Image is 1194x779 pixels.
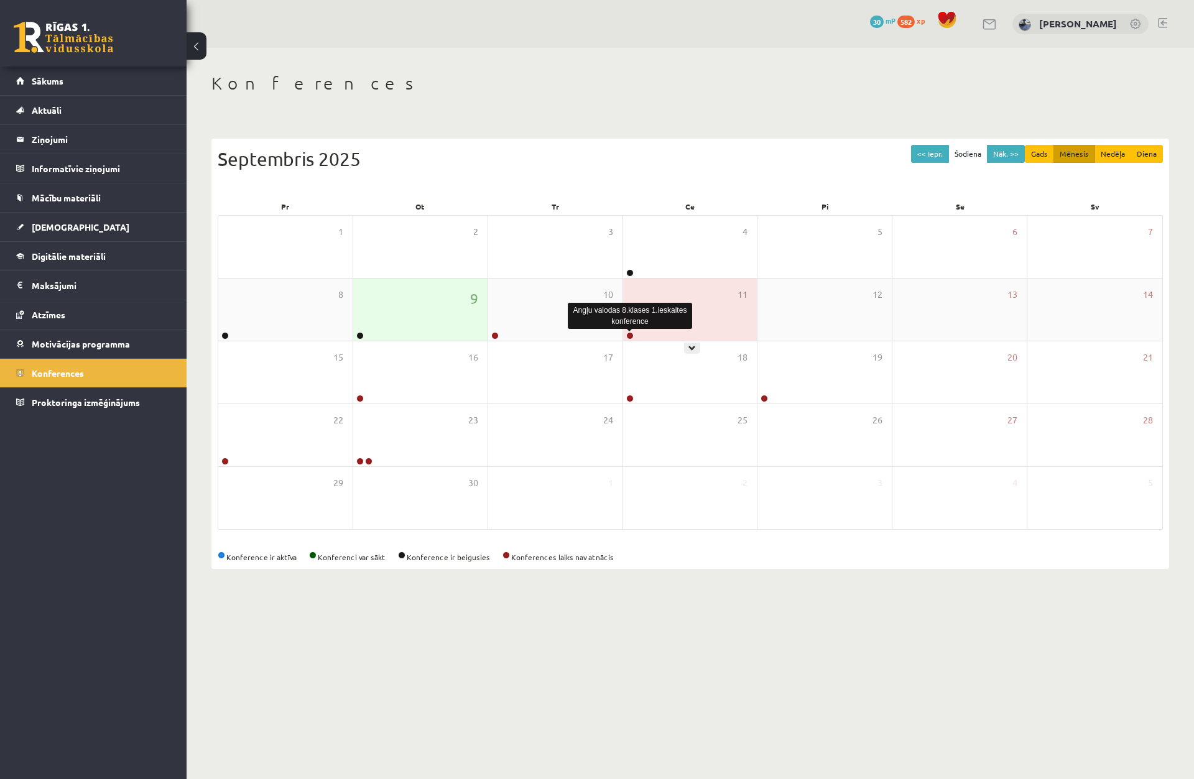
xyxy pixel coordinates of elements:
span: 28 [1143,413,1153,427]
a: [DEMOGRAPHIC_DATA] [16,213,171,241]
a: Atzīmes [16,300,171,329]
span: 26 [872,413,882,427]
span: Motivācijas programma [32,338,130,349]
h1: Konferences [211,73,1169,94]
span: xp [917,16,925,25]
span: 22 [333,413,343,427]
button: << Iepr. [911,145,949,163]
legend: Ziņojumi [32,125,171,154]
span: 17 [603,351,613,364]
span: 12 [872,288,882,302]
span: Mācību materiāli [32,192,101,203]
button: Nāk. >> [987,145,1025,163]
div: Konference ir aktīva Konferenci var sākt Konference ir beigusies Konferences laiks nav atnācis [218,551,1163,563]
span: mP [886,16,895,25]
button: Diena [1131,145,1163,163]
span: 23 [468,413,478,427]
div: Se [893,198,1028,215]
span: 11 [738,288,747,302]
span: 25 [738,413,747,427]
span: 8 [338,288,343,302]
div: Angļu valodas 8.klases 1.ieskaites konference [568,303,692,329]
span: Konferences [32,367,84,379]
span: [DEMOGRAPHIC_DATA] [32,221,129,233]
a: 30 mP [870,16,895,25]
a: Informatīvie ziņojumi [16,154,171,183]
span: 20 [1007,351,1017,364]
a: Konferences [16,359,171,387]
span: Digitālie materiāli [32,251,106,262]
a: Aktuāli [16,96,171,124]
a: Motivācijas programma [16,330,171,358]
span: 13 [1007,288,1017,302]
div: Pi [758,198,893,215]
button: Gads [1025,145,1054,163]
a: Sākums [16,67,171,95]
span: 24 [603,413,613,427]
span: 18 [738,351,747,364]
legend: Maksājumi [32,271,171,300]
div: Ot [353,198,488,215]
span: 3 [877,476,882,490]
legend: Informatīvie ziņojumi [32,154,171,183]
span: 7 [1148,225,1153,239]
button: Šodiena [948,145,988,163]
a: Digitālie materiāli [16,242,171,270]
a: Rīgas 1. Tālmācības vidusskola [14,22,113,53]
span: 27 [1007,413,1017,427]
img: Endijs Laizāns [1019,19,1031,31]
span: Proktoringa izmēģinājums [32,397,140,408]
span: 14 [1143,288,1153,302]
span: 30 [870,16,884,28]
span: 2 [743,476,747,490]
button: Mēnesis [1053,145,1095,163]
div: Septembris 2025 [218,145,1163,173]
span: 1 [608,476,613,490]
span: 5 [877,225,882,239]
span: 4 [743,225,747,239]
span: 1 [338,225,343,239]
a: Mācību materiāli [16,183,171,212]
span: Aktuāli [32,104,62,116]
a: Ziņojumi [16,125,171,154]
span: 10 [603,288,613,302]
div: Sv [1028,198,1163,215]
a: Proktoringa izmēģinājums [16,388,171,417]
span: 2 [473,225,478,239]
button: Nedēļa [1094,145,1131,163]
div: Pr [218,198,353,215]
span: 19 [872,351,882,364]
span: 6 [1012,225,1017,239]
span: Sākums [32,75,63,86]
span: 16 [468,351,478,364]
span: 29 [333,476,343,490]
a: Maksājumi [16,271,171,300]
a: 582 xp [897,16,931,25]
div: Ce [622,198,757,215]
div: Tr [488,198,622,215]
span: 9 [470,288,478,309]
a: [PERSON_NAME] [1039,17,1117,30]
span: Atzīmes [32,309,65,320]
span: 30 [468,476,478,490]
span: 21 [1143,351,1153,364]
span: 4 [1012,476,1017,490]
span: 15 [333,351,343,364]
span: 582 [897,16,915,28]
span: 5 [1148,476,1153,490]
span: 3 [608,225,613,239]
